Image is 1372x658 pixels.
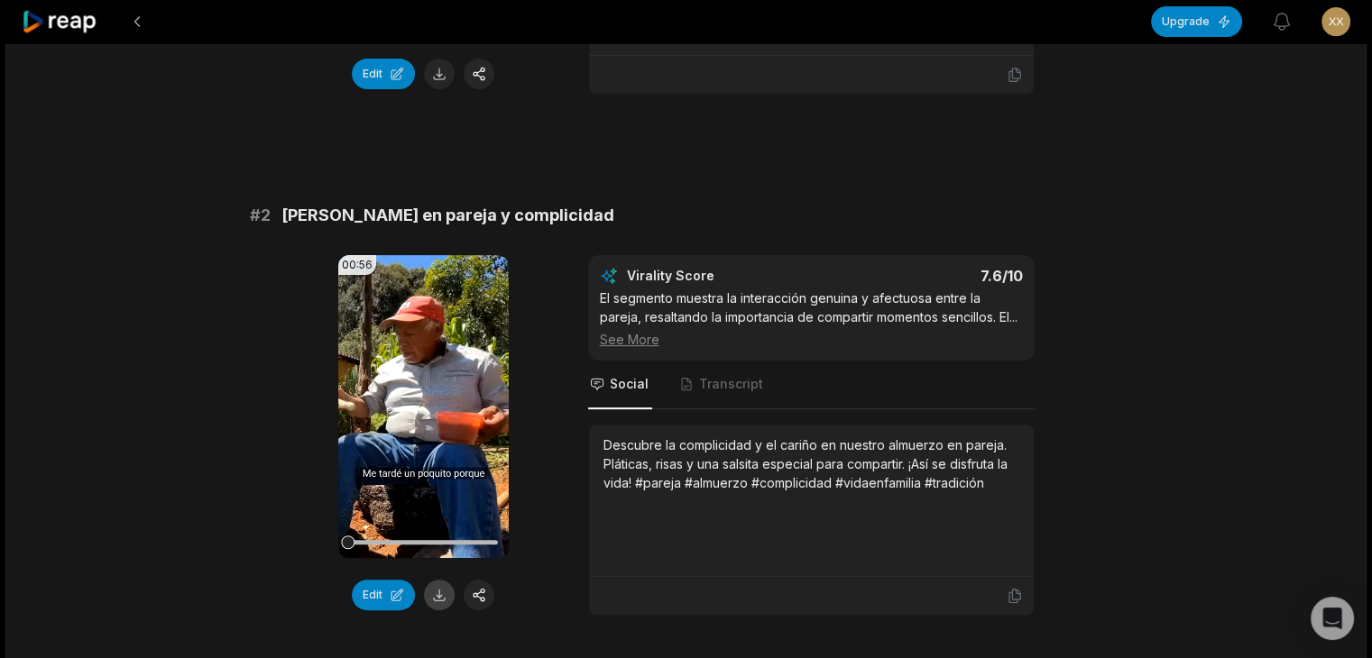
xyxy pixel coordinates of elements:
div: 7.6 /10 [829,267,1023,285]
video: Your browser does not support mp4 format. [338,255,509,558]
div: Virality Score [627,267,821,285]
span: Transcript [699,375,763,393]
button: Edit [352,580,415,610]
div: El segmento muestra la interacción genuina y afectuosa entre la pareja, resaltando la importancia... [600,288,1023,349]
div: Descubre la complicidad y el cariño en nuestro almuerzo en pareja. Pláticas, risas y una salsita ... [603,435,1019,492]
span: Social [610,375,649,393]
div: See More [600,330,1023,349]
div: Open Intercom Messenger [1311,597,1354,640]
nav: Tabs [588,361,1035,409]
button: Upgrade [1151,6,1242,37]
span: # 2 [250,203,271,228]
button: Edit [352,59,415,89]
span: [PERSON_NAME] en pareja y complicidad [281,203,614,228]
